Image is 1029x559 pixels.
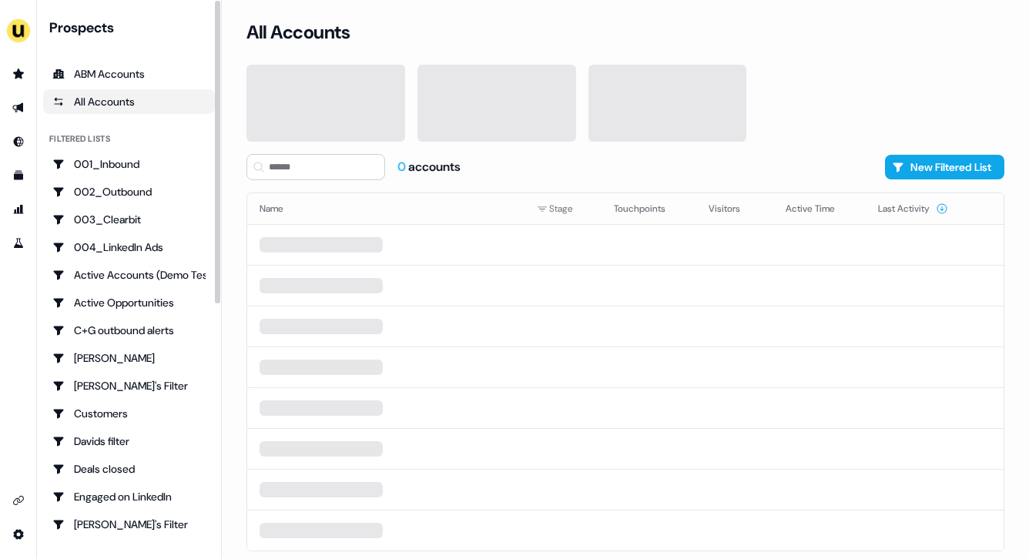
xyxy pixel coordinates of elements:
[52,239,206,255] div: 004_LinkedIn Ads
[786,195,853,223] button: Active Time
[52,378,206,393] div: [PERSON_NAME]'s Filter
[43,235,215,259] a: Go to 004_LinkedIn Ads
[43,207,215,232] a: Go to 003_Clearbit
[43,62,215,86] a: ABM Accounts
[709,195,759,223] button: Visitors
[52,517,206,532] div: [PERSON_NAME]'s Filter
[6,197,31,222] a: Go to attribution
[52,406,206,421] div: Customers
[49,132,110,146] div: Filtered lists
[52,461,206,477] div: Deals closed
[52,267,206,283] div: Active Accounts (Demo Test)
[52,350,206,366] div: [PERSON_NAME]
[52,295,206,310] div: Active Opportunities
[878,195,948,223] button: Last Activity
[43,89,215,114] a: All accounts
[52,156,206,172] div: 001_Inbound
[6,163,31,188] a: Go to templates
[52,212,206,227] div: 003_Clearbit
[52,184,206,199] div: 002_Outbound
[49,18,215,37] div: Prospects
[246,21,350,44] h3: All Accounts
[397,159,408,175] span: 0
[43,512,215,537] a: Go to Geneviève's Filter
[52,489,206,504] div: Engaged on LinkedIn
[43,373,215,398] a: Go to Charlotte's Filter
[397,159,461,176] div: accounts
[52,323,206,338] div: C+G outbound alerts
[6,129,31,154] a: Go to Inbound
[43,484,215,509] a: Go to Engaged on LinkedIn
[43,318,215,343] a: Go to C+G outbound alerts
[537,201,589,216] div: Stage
[43,346,215,370] a: Go to Charlotte Stone
[6,62,31,86] a: Go to prospects
[614,195,684,223] button: Touchpoints
[52,433,206,449] div: Davids filter
[6,488,31,513] a: Go to integrations
[6,231,31,256] a: Go to experiments
[43,179,215,204] a: Go to 002_Outbound
[885,155,1004,179] button: New Filtered List
[43,429,215,454] a: Go to Davids filter
[52,94,206,109] div: All Accounts
[247,193,525,224] th: Name
[43,263,215,287] a: Go to Active Accounts (Demo Test)
[52,66,206,82] div: ABM Accounts
[43,401,215,426] a: Go to Customers
[6,95,31,120] a: Go to outbound experience
[43,457,215,481] a: Go to Deals closed
[6,522,31,547] a: Go to integrations
[43,152,215,176] a: Go to 001_Inbound
[43,290,215,315] a: Go to Active Opportunities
